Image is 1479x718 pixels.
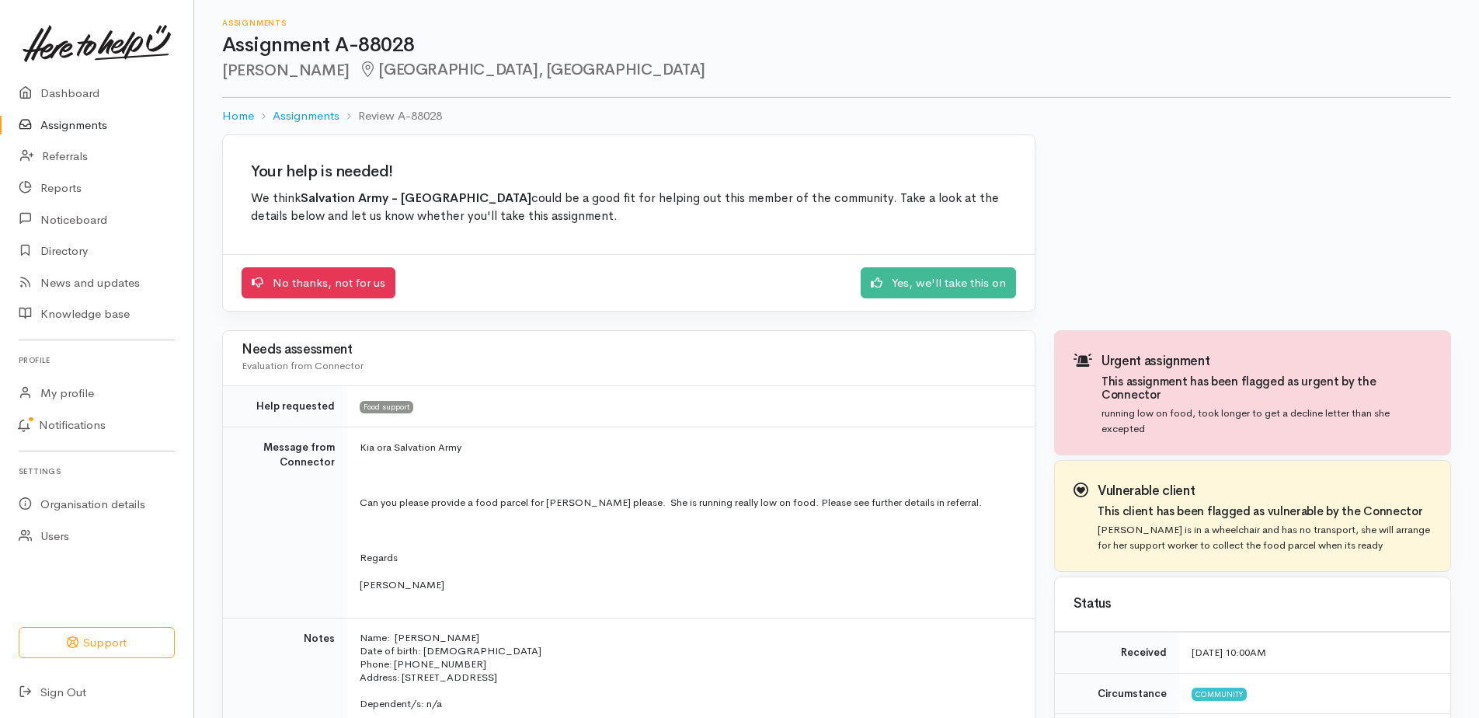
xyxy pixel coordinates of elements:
p: [PERSON_NAME] [360,577,1016,593]
span: Evaluation from Connector [242,359,364,372]
td: Help requested [223,386,347,427]
h3: Needs assessment [242,343,1016,357]
li: Review A-88028 [339,107,442,125]
span: Food support [360,401,413,413]
td: Message from Connector [223,427,347,618]
p: running low on food, took longer to get a decline letter than she excepted [1101,406,1432,436]
p: Regards [360,550,1016,566]
nav: breadcrumb [222,98,1451,134]
a: Home [222,107,254,125]
h6: Profile [19,350,175,371]
h3: Urgent assignment [1101,354,1432,369]
td: Received [1055,633,1179,674]
h2: Your help is needed! [251,163,1007,180]
p: Dependent/s: n/a [360,684,1016,710]
h4: This assignment has been flagged as urgent by the Connector [1101,375,1432,401]
a: Yes, we'll take this on [861,267,1016,299]
p: Name: [PERSON_NAME] Date of birth: [DEMOGRAPHIC_DATA] Phone: [PHONE_NUMBER] [360,631,1016,671]
p: Address: [STREET_ADDRESS] [360,671,1016,684]
p: Can you please provide a food parcel for [PERSON_NAME] please. She is running really low on food.... [360,495,1016,511]
span: [GEOGRAPHIC_DATA], [GEOGRAPHIC_DATA] [359,60,705,79]
p: We think could be a good fit for helping out this member of the community. Take a look at the det... [251,190,1007,226]
a: Assignments [273,107,339,125]
h4: This client has been flagged as vulnerable by the Connector [1098,505,1432,518]
a: No thanks, not for us [242,267,395,299]
h2: [PERSON_NAME] [222,61,1451,79]
h6: Settings [19,461,175,482]
h3: Vulnerable client [1098,484,1432,499]
h1: Assignment A-88028 [222,34,1451,57]
button: Support [19,627,175,659]
h6: Assignments [222,19,1451,27]
p: [PERSON_NAME] is in a wheelchair and has no transport, she will arrange for her support worker to... [1098,522,1432,552]
td: Circumstance [1055,673,1179,714]
h3: Status [1074,597,1432,612]
b: Salvation Army - [GEOGRAPHIC_DATA] [301,190,531,206]
p: Kia ora Salvation Army [360,440,1016,455]
time: [DATE] 10:00AM [1192,646,1266,659]
span: Community [1192,688,1247,700]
